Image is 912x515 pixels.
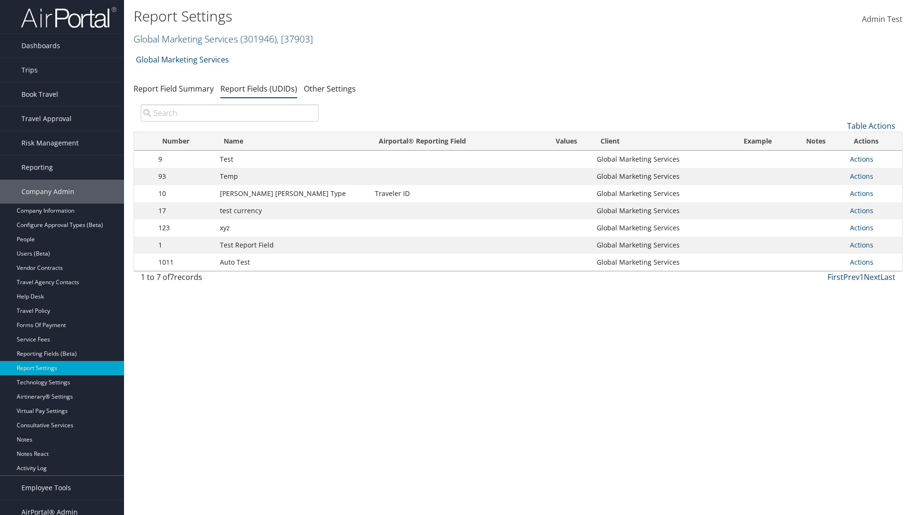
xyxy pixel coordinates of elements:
td: Temp [215,168,370,185]
span: Book Travel [21,82,58,106]
th: Client [592,132,735,151]
td: 1011 [154,254,215,271]
td: 17 [154,202,215,219]
a: Actions [850,206,873,215]
span: ( 301946 ) [240,32,277,45]
td: 1 [154,237,215,254]
a: Other Settings [304,83,356,94]
a: Actions [850,172,873,181]
td: [PERSON_NAME] [PERSON_NAME] Type [215,185,370,202]
span: , [ 37903 ] [277,32,313,45]
span: Travel Approval [21,107,72,131]
a: First [828,272,843,282]
a: Actions [850,189,873,198]
a: Next [864,272,881,282]
span: Trips [21,58,38,82]
a: Actions [850,154,873,164]
th: Notes [798,132,845,151]
input: Search [141,104,319,122]
td: Test [215,151,370,168]
img: airportal-logo.png [21,6,116,29]
td: Global Marketing Services [592,254,735,271]
td: Test Report Field [215,237,370,254]
td: 9 [154,151,215,168]
td: test currency [215,202,370,219]
th: Name [215,132,370,151]
a: Prev [843,272,860,282]
td: Global Marketing Services [592,219,735,237]
h1: Report Settings [134,6,646,26]
td: Global Marketing Services [592,237,735,254]
a: Report Fields (UDIDs) [220,83,297,94]
a: Actions [850,257,873,267]
td: Auto Test [215,254,370,271]
a: Report Field Summary [134,83,214,94]
a: Actions [850,240,873,249]
span: Company Admin [21,180,74,204]
a: 1 [860,272,864,282]
td: Global Marketing Services [592,168,735,185]
span: Admin Test [862,14,902,24]
th: Actions [845,132,902,151]
span: Dashboards [21,34,60,58]
td: Traveler ID [370,185,540,202]
span: Employee Tools [21,476,71,500]
div: 1 to 7 of records [141,271,319,288]
th: Number [154,132,215,151]
span: Reporting [21,155,53,179]
a: Global Marketing Services [134,32,313,45]
th: Values [540,132,592,151]
span: 7 [170,272,174,282]
td: Global Marketing Services [592,151,735,168]
td: 123 [154,219,215,237]
a: Admin Test [862,5,902,34]
span: Risk Management [21,131,79,155]
a: Global Marketing Services [136,50,229,69]
td: xyz [215,219,370,237]
td: Global Marketing Services [592,202,735,219]
a: Last [881,272,895,282]
td: 93 [154,168,215,185]
td: 10 [154,185,215,202]
th: : activate to sort column descending [134,132,154,151]
th: Airportal&reg; Reporting Field [370,132,540,151]
th: Example [735,132,798,151]
a: Table Actions [847,121,895,131]
a: Actions [850,223,873,232]
td: Global Marketing Services [592,185,735,202]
